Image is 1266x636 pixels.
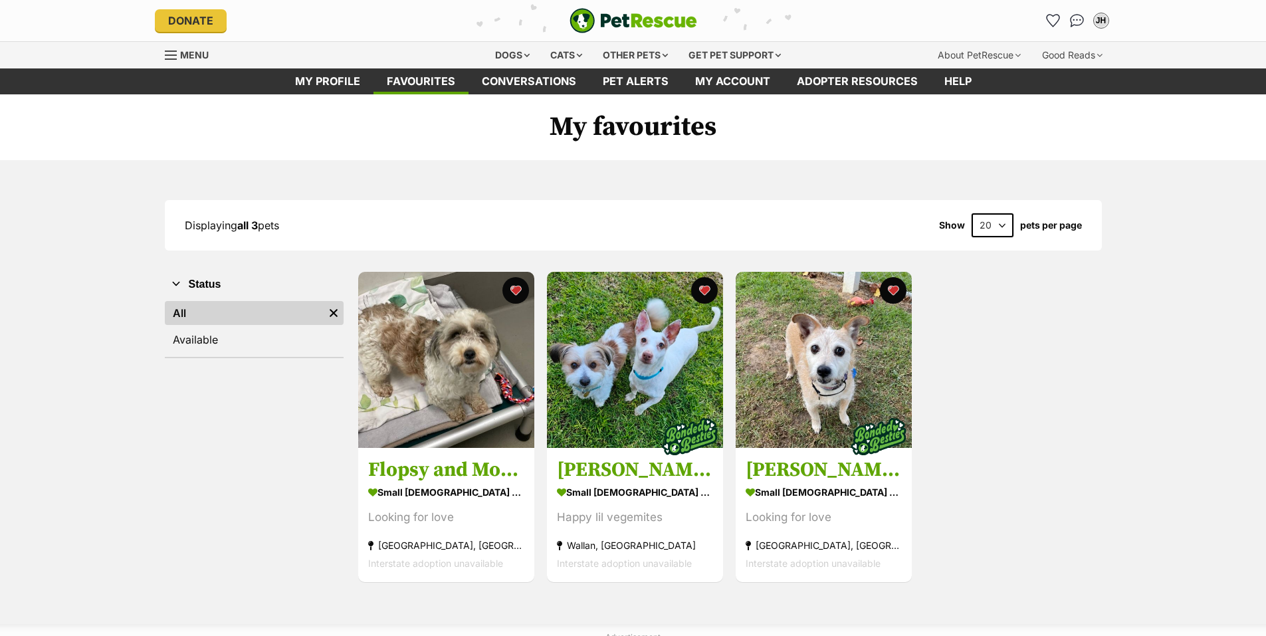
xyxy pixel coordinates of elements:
[185,219,279,232] span: Displaying pets
[589,68,682,94] a: Pet alerts
[1091,10,1112,31] button: My account
[1020,220,1082,231] label: pets per page
[165,328,344,352] a: Available
[939,220,965,231] span: Show
[557,509,713,527] div: Happy lil vegemites
[180,49,209,60] span: Menu
[784,68,931,94] a: Adopter resources
[691,277,718,304] button: favourite
[165,298,344,357] div: Status
[547,272,723,448] img: Irene & Rayray
[736,448,912,583] a: [PERSON_NAME] and [PERSON_NAME] small [DEMOGRAPHIC_DATA] Dog Looking for love [GEOGRAPHIC_DATA], ...
[486,42,539,68] div: Dogs
[358,448,534,583] a: Flopsy and Mopsy small [DEMOGRAPHIC_DATA] Dog Looking for love [GEOGRAPHIC_DATA], [GEOGRAPHIC_DAT...
[931,68,985,94] a: Help
[557,483,713,502] div: small [DEMOGRAPHIC_DATA] Dog
[880,277,906,304] button: favourite
[155,9,227,32] a: Donate
[746,483,902,502] div: small [DEMOGRAPHIC_DATA] Dog
[679,42,790,68] div: Get pet support
[1033,42,1112,68] div: Good Reads
[324,301,344,325] a: Remove filter
[657,404,723,471] img: bonded besties
[358,272,534,448] img: Flopsy and Mopsy
[368,537,524,555] div: [GEOGRAPHIC_DATA], [GEOGRAPHIC_DATA]
[1070,14,1084,27] img: chat-41dd97257d64d25036548639549fe6c8038ab92f7586957e7f3b1b290dea8141.svg
[557,537,713,555] div: Wallan, [GEOGRAPHIC_DATA]
[282,68,373,94] a: My profile
[373,68,469,94] a: Favourites
[1067,10,1088,31] a: Conversations
[368,558,503,570] span: Interstate adoption unavailable
[570,8,697,33] a: PetRescue
[469,68,589,94] a: conversations
[1043,10,1064,31] a: Favourites
[746,537,902,555] div: [GEOGRAPHIC_DATA], [GEOGRAPHIC_DATA]
[502,277,529,304] button: favourite
[165,42,218,66] a: Menu
[541,42,591,68] div: Cats
[928,42,1030,68] div: About PetRescue
[570,8,697,33] img: logo-e224e6f780fb5917bec1dbf3a21bbac754714ae5b6737aabdf751b685950b380.svg
[557,558,692,570] span: Interstate adoption unavailable
[368,509,524,527] div: Looking for love
[845,404,912,471] img: bonded besties
[237,219,258,232] strong: all 3
[593,42,677,68] div: Other pets
[368,458,524,483] h3: Flopsy and Mopsy
[557,458,713,483] h3: [PERSON_NAME] & [PERSON_NAME]
[746,558,881,570] span: Interstate adoption unavailable
[165,301,324,325] a: All
[746,509,902,527] div: Looking for love
[682,68,784,94] a: My account
[368,483,524,502] div: small [DEMOGRAPHIC_DATA] Dog
[1095,14,1108,27] div: JH
[547,448,723,583] a: [PERSON_NAME] & [PERSON_NAME] small [DEMOGRAPHIC_DATA] Dog Happy lil vegemites Wallan, [GEOGRAPHI...
[736,272,912,448] img: Barney and Bruzier
[165,276,344,293] button: Status
[746,458,902,483] h3: [PERSON_NAME] and [PERSON_NAME]
[1043,10,1112,31] ul: Account quick links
